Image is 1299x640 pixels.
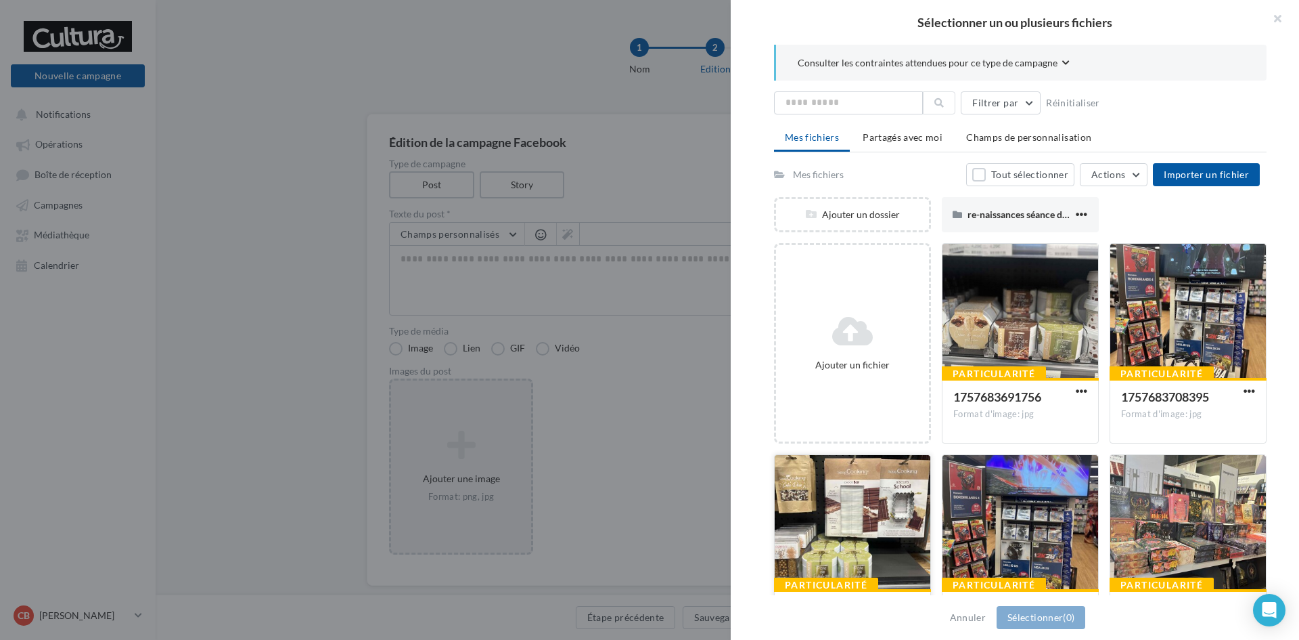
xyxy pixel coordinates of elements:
[997,606,1085,629] button: Sélectionner(0)
[944,610,991,626] button: Annuler
[1041,95,1106,111] button: Réinitialiser
[752,16,1277,28] h2: Sélectionner un ou plusieurs fichiers
[1110,366,1214,381] div: Particularité
[1164,169,1249,180] span: Importer un fichier
[798,56,1070,72] button: Consulter les contraintes attendues pour ce type de campagne
[966,163,1074,186] button: Tout sélectionner
[1091,169,1125,180] span: Actions
[781,358,924,372] div: Ajouter un fichier
[953,408,1087,421] div: Format d'image: jpg
[1253,594,1285,626] div: Open Intercom Messenger
[1121,408,1255,421] div: Format d'image: jpg
[1153,163,1260,186] button: Importer un fichier
[774,578,878,593] div: Particularité
[1063,612,1074,623] span: (0)
[798,56,1057,70] span: Consulter les contraintes attendues pour ce type de campagne
[942,366,1046,381] div: Particularité
[953,389,1041,404] span: 1757683691756
[1121,389,1209,404] span: 1757683708395
[1080,163,1147,186] button: Actions
[785,131,839,143] span: Mes fichiers
[793,168,844,182] div: Mes fichiers
[961,91,1041,114] button: Filtrer par
[942,578,1046,593] div: Particularité
[776,208,929,221] div: Ajouter un dossier
[1110,578,1214,593] div: Particularité
[863,131,942,143] span: Partagés avec moi
[967,209,1108,220] span: re-naissances séance de bien-être
[966,131,1091,143] span: Champs de personnalisation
